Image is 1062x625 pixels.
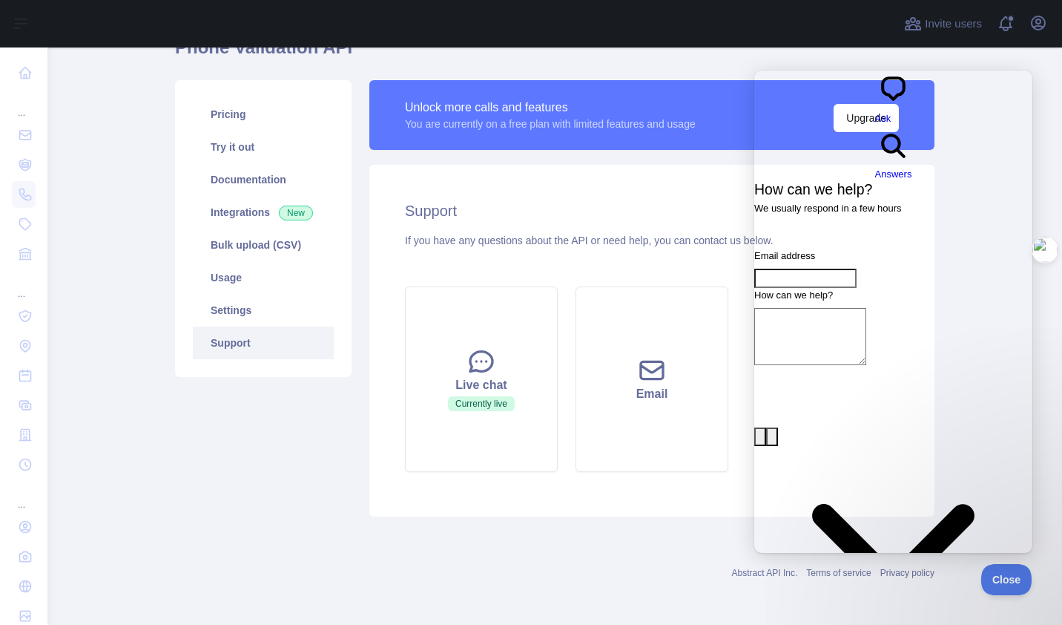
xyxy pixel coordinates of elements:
div: Live chat [423,376,539,394]
div: ... [12,89,36,119]
a: Abstract API Inc. [732,568,798,578]
a: Settings [193,294,334,327]
h2: Support [405,200,899,221]
a: Pricing [193,98,334,131]
button: Email [575,287,728,472]
div: ... [12,270,36,300]
a: Documentation [193,163,334,196]
a: Bulk upload (CSV) [193,229,334,261]
span: Currently live [448,396,515,411]
a: Try it out [193,131,334,163]
span: New [279,206,313,220]
a: Usage [193,261,334,294]
button: Live chatCurrently live [405,287,558,472]
iframe: Help Scout Beacon - Live Chat, Contact Form, and Knowledge Base [754,71,1032,553]
div: You are currently on a free plan with limited features and usage [405,117,696,131]
div: Unlock more calls and features [405,99,696,117]
a: Support [193,327,334,359]
h1: Phone Validation API [175,36,934,71]
span: Invite users [925,16,982,33]
div: If you have any questions about the API or need help, you can contact us below. [405,233,899,248]
a: Privacy policy [880,568,934,578]
div: ... [12,481,36,511]
a: Terms of service [806,568,871,578]
div: Email [594,385,710,403]
iframe: Help Scout Beacon - Close [981,564,1032,595]
button: Invite users [901,12,985,36]
a: Integrations New [193,196,334,229]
